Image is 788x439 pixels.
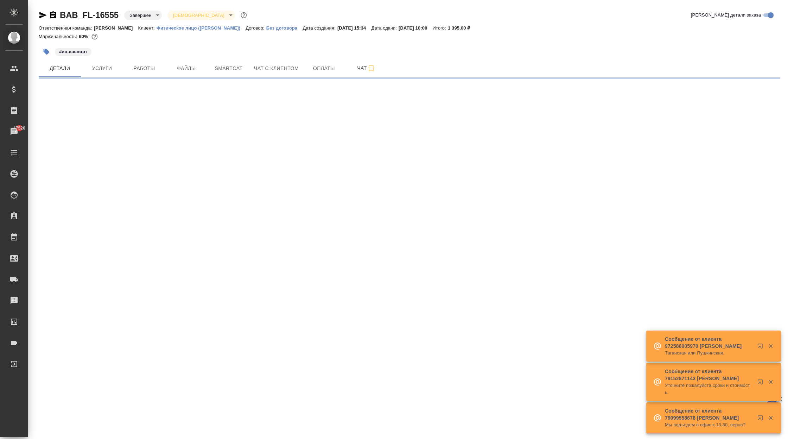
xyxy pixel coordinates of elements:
p: Маржинальность: [39,34,79,39]
span: Чат с клиентом [254,64,299,73]
span: Работы [127,64,161,73]
p: [DATE] 15:34 [337,25,371,31]
div: Завершен [167,11,235,20]
button: Открыть в новой вкладке [753,411,770,428]
button: Открыть в новой вкладке [753,375,770,392]
button: Открыть в новой вкладке [753,339,770,356]
p: Сообщение от клиента 79099558678 [PERSON_NAME] [665,407,753,421]
p: Уточните пожалуйста сроки и стоимость. [665,382,753,396]
div: Завершен [124,11,162,20]
svg: Подписаться [367,64,375,73]
p: Договор: [246,25,266,31]
span: ин.паспорт [54,48,92,54]
span: 47520 [9,125,30,132]
button: Закрыть [763,343,778,349]
p: Сообщение от клиента 972586005970 [PERSON_NAME] [665,335,753,350]
button: Закрыть [763,379,778,385]
p: [DATE] 10:00 [399,25,433,31]
button: Добавить тэг [39,44,54,59]
a: Физическое лицо ([PERSON_NAME]) [157,25,246,31]
p: Итого: [433,25,448,31]
p: Сообщение от клиента 79152871143 [PERSON_NAME] [665,368,753,382]
p: #ин.паспорт [59,48,87,55]
button: [DEMOGRAPHIC_DATA] [171,12,226,18]
p: Дата создания: [303,25,337,31]
span: Услуги [85,64,119,73]
p: Клиент: [138,25,157,31]
p: Мы подъедем в офис к 13.30, верно? [665,421,753,428]
span: Smartcat [212,64,246,73]
span: Детали [43,64,77,73]
button: Доп статусы указывают на важность/срочность заказа [239,11,248,20]
span: Оплаты [307,64,341,73]
span: [PERSON_NAME] детали заказа [691,12,761,19]
button: 470.00 RUB; [90,32,99,41]
a: 47520 [2,123,26,140]
a: BAB_FL-16555 [60,10,119,20]
button: Скопировать ссылку для ЯМессенджера [39,11,47,19]
p: Таганская или Пушкинская. [665,350,753,357]
span: Файлы [170,64,203,73]
p: Дата сдачи: [371,25,399,31]
p: 60% [79,34,90,39]
button: Закрыть [763,415,778,421]
p: Ответственная команда: [39,25,94,31]
button: Завершен [128,12,153,18]
a: Без договора [266,25,303,31]
p: [PERSON_NAME] [94,25,138,31]
button: Скопировать ссылку [49,11,57,19]
p: 1 395,00 ₽ [448,25,476,31]
span: Чат [349,64,383,73]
